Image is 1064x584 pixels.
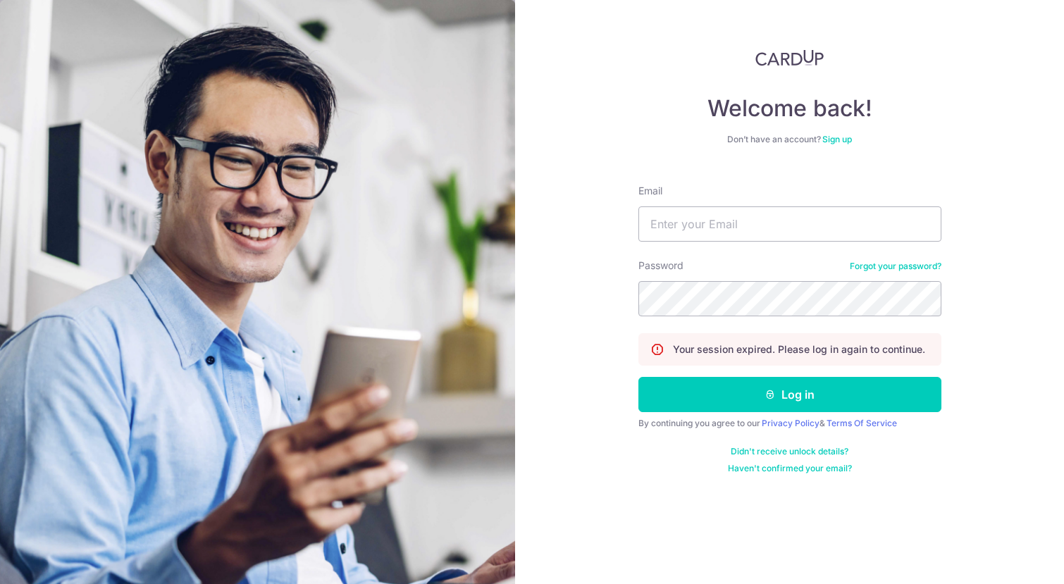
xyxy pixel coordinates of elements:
[638,259,683,273] label: Password
[638,184,662,198] label: Email
[762,418,819,428] a: Privacy Policy
[850,261,941,272] a: Forgot your password?
[728,463,852,474] a: Haven't confirmed your email?
[638,206,941,242] input: Enter your Email
[673,342,925,356] p: Your session expired. Please log in again to continue.
[638,94,941,123] h4: Welcome back!
[638,134,941,145] div: Don’t have an account?
[638,377,941,412] button: Log in
[638,418,941,429] div: By continuing you agree to our &
[827,418,897,428] a: Terms Of Service
[822,134,852,144] a: Sign up
[755,49,824,66] img: CardUp Logo
[731,446,848,457] a: Didn't receive unlock details?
